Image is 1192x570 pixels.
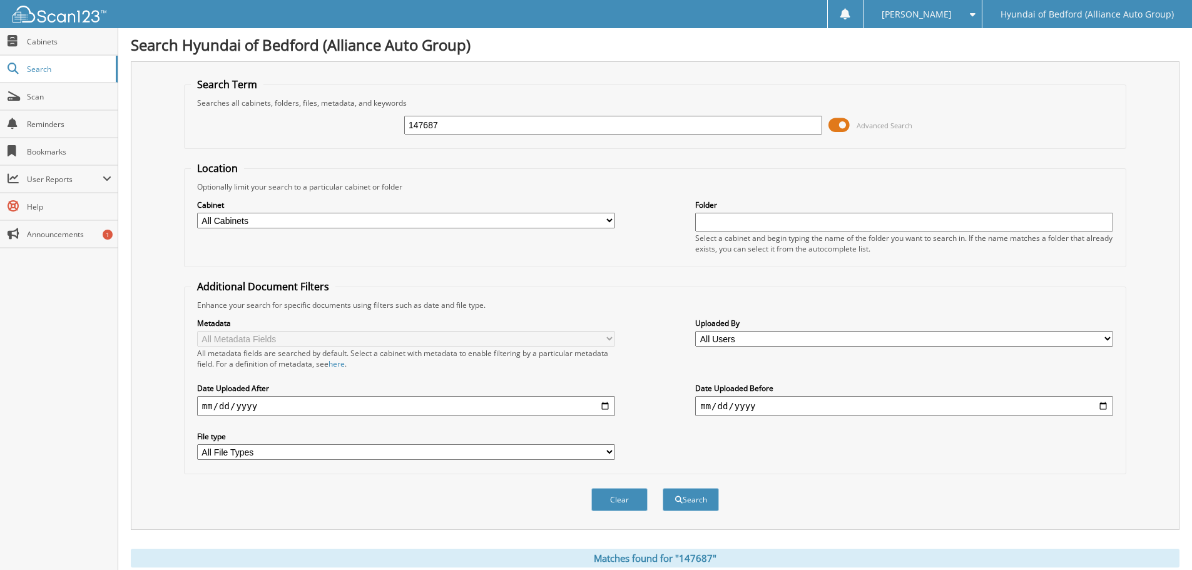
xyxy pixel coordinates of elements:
span: Announcements [27,229,111,240]
span: Scan [27,91,111,102]
span: Reminders [27,119,111,130]
span: Bookmarks [27,146,111,157]
div: Select a cabinet and begin typing the name of the folder you want to search in. If the name match... [695,233,1113,254]
span: Cabinets [27,36,111,47]
div: Searches all cabinets, folders, files, metadata, and keywords [191,98,1119,108]
div: All metadata fields are searched by default. Select a cabinet with metadata to enable filtering b... [197,348,615,369]
div: Matches found for "147687" [131,549,1179,567]
span: Advanced Search [857,121,912,130]
legend: Search Term [191,78,263,91]
label: Metadata [197,318,615,328]
span: Help [27,201,111,212]
a: here [329,359,345,369]
div: Optionally limit your search to a particular cabinet or folder [191,181,1119,192]
button: Search [663,488,719,511]
span: Hyundai of Bedford (Alliance Auto Group) [1001,11,1174,18]
legend: Additional Document Filters [191,280,335,293]
label: Uploaded By [695,318,1113,328]
span: [PERSON_NAME] [882,11,952,18]
input: end [695,396,1113,416]
div: 1 [103,230,113,240]
span: User Reports [27,174,103,185]
legend: Location [191,161,244,175]
h1: Search Hyundai of Bedford (Alliance Auto Group) [131,34,1179,55]
img: scan123-logo-white.svg [13,6,106,23]
label: Folder [695,200,1113,210]
label: File type [197,431,615,442]
label: Date Uploaded Before [695,383,1113,394]
button: Clear [591,488,648,511]
div: Enhance your search for specific documents using filters such as date and file type. [191,300,1119,310]
span: Search [27,64,110,74]
label: Cabinet [197,200,615,210]
input: start [197,396,615,416]
label: Date Uploaded After [197,383,615,394]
